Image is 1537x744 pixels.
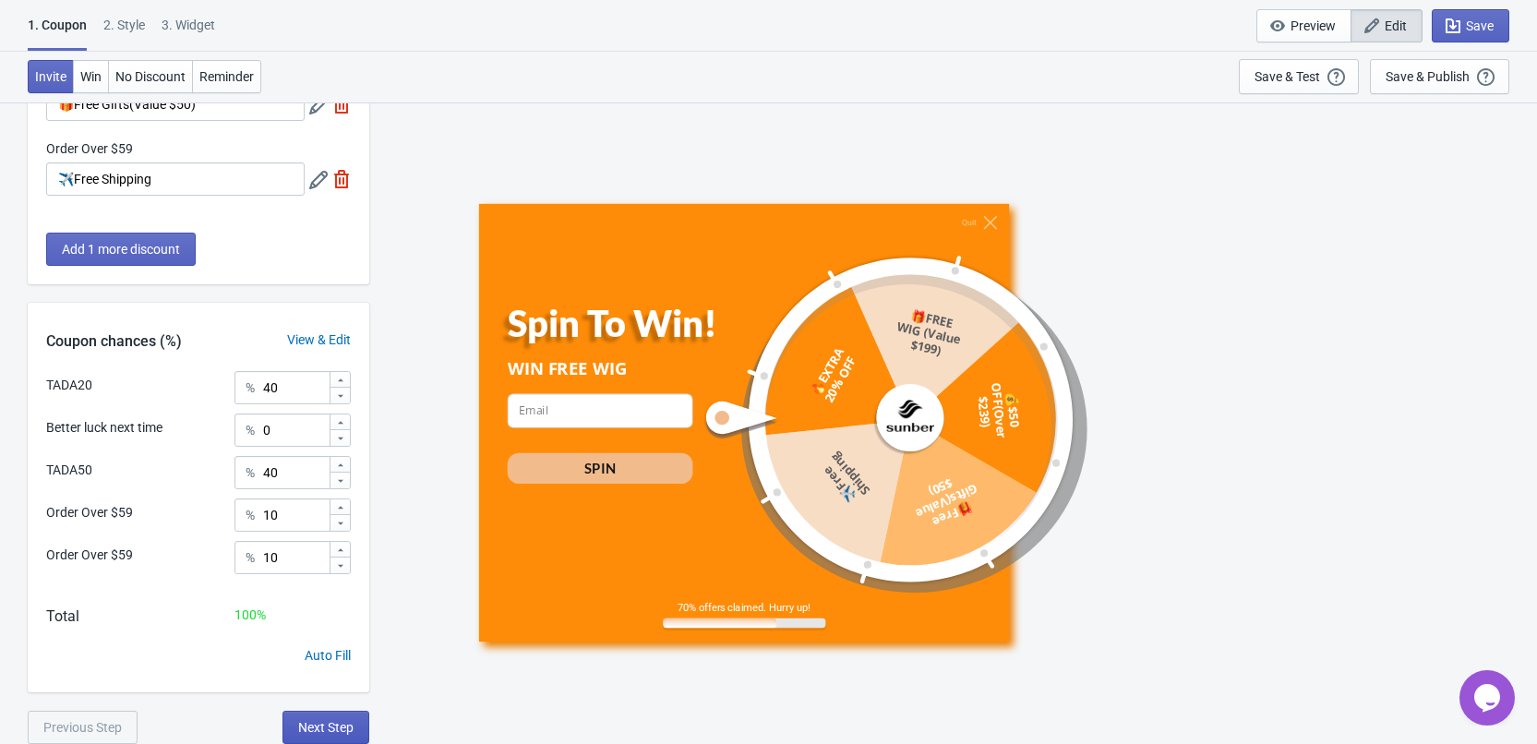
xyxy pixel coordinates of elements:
div: View & Edit [269,330,369,350]
button: Save & Test [1239,59,1359,94]
span: Preview [1291,18,1336,33]
div: Save & Publish [1386,69,1470,84]
span: Add 1 more discount [62,242,180,257]
div: Auto Fill [305,646,351,666]
div: 1. Coupon [28,16,87,51]
button: No Discount [108,60,193,93]
button: Add 1 more discount [46,233,196,266]
button: Save & Publish [1370,59,1509,94]
button: Invite [28,60,74,93]
img: delete.svg [332,95,351,114]
div: TADA50 [46,461,92,480]
div: Total [46,606,79,628]
div: % [246,419,255,441]
button: Next Step [282,711,369,744]
input: Email [507,393,692,427]
div: Order Over $59 [46,503,133,522]
button: Edit [1351,9,1423,42]
span: 100 % [234,607,266,622]
input: Chance [262,541,329,574]
div: 70% offers claimed. Hurry up! [663,601,825,613]
iframe: chat widget [1459,670,1519,726]
span: No Discount [115,69,186,84]
img: delete.svg [332,170,351,188]
button: Preview [1256,9,1351,42]
div: % [246,546,255,569]
div: Save & Test [1255,69,1320,84]
input: Chance [262,414,329,447]
div: Order Over $59 [46,546,133,565]
div: TADA20 [46,376,92,395]
div: SPIN [584,458,615,476]
button: Reminder [192,60,261,93]
div: % [246,377,255,399]
input: Chance [262,456,329,489]
span: Win [80,69,102,84]
label: Order Over $59 [46,139,133,158]
span: Edit [1385,18,1407,33]
div: Quit [961,218,976,227]
button: Win [73,60,109,93]
div: Coupon chances (%) [28,330,200,353]
input: Chance [262,498,329,532]
span: Invite [35,69,66,84]
div: 2 . Style [103,16,145,48]
div: 3. Widget [162,16,215,48]
div: Better luck next time [46,418,162,438]
div: Spin To Win! [507,301,729,344]
div: WIN FREE WIG [507,356,692,379]
div: % [246,462,255,484]
span: Next Step [298,720,354,735]
button: Save [1432,9,1509,42]
span: Save [1466,18,1494,33]
input: Chance [262,371,329,404]
div: % [246,504,255,526]
span: Reminder [199,69,254,84]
